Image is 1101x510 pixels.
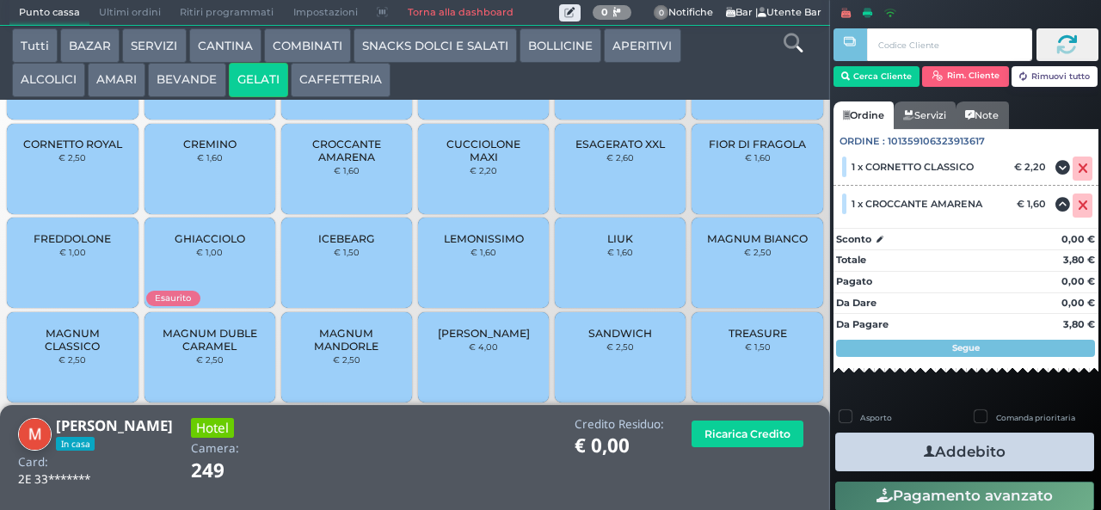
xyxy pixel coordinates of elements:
small: € 4,00 [469,341,498,352]
small: € 1,00 [196,247,223,257]
span: CUCCIOLONE MAXI [433,138,535,163]
strong: 3,80 € [1063,254,1095,266]
span: Punto cassa [9,1,89,25]
span: Ritiri programmati [170,1,283,25]
small: € 1,50 [334,247,360,257]
small: € 2,50 [58,354,86,365]
strong: Segue [952,342,980,353]
small: € 1,60 [197,152,223,163]
button: APERITIVI [604,28,680,63]
span: 1 x CORNETTO CLASSICO [852,161,974,173]
span: ICEBEARG [318,232,375,245]
button: BAZAR [60,28,120,63]
span: SANDWICH [588,327,652,340]
button: AMARI [88,63,145,97]
button: COMBINATI [264,28,351,63]
label: Comanda prioritaria [996,412,1075,423]
span: FREDDOLONE [34,232,111,245]
span: CREMINO [183,138,237,151]
button: Addebito [835,433,1094,471]
span: MAGNUM CLASSICO [22,327,124,353]
span: MAGNUM BIANCO [707,232,808,245]
h1: 249 [191,460,273,482]
button: Ricarica Credito [692,421,803,447]
strong: Totale [836,254,866,266]
span: TREASURE [729,327,787,340]
button: CAFFETTERIA [291,63,391,97]
strong: 0,00 € [1061,233,1095,245]
button: SNACKS DOLCI E SALATI [354,28,517,63]
button: Cerca Cliente [833,66,920,87]
button: GELATI [229,63,288,97]
span: GHIACCIOLO [175,232,245,245]
small: € 1,60 [334,165,360,175]
strong: 3,80 € [1063,318,1095,330]
small: € 2,50 [333,354,360,365]
span: 0 [654,5,669,21]
small: € 1,50 [745,341,771,352]
span: MAGNUM DUBLE CARAMEL [158,327,261,353]
span: MAGNUM MANDORLE [296,327,398,353]
span: Impostazioni [284,1,367,25]
small: € 2,50 [606,341,634,352]
small: € 2,20 [470,165,497,175]
small: € 2,50 [744,247,772,257]
button: Tutti [12,28,58,63]
span: 101359106323913617 [888,134,985,149]
a: Note [956,101,1008,129]
span: LIUK [607,232,633,245]
button: CANTINA [189,28,261,63]
h4: Camera: [191,442,239,455]
h1: € 0,00 [575,435,664,457]
h4: Card: [18,456,48,469]
button: SERVIZI [122,28,186,63]
span: Ordine : [840,134,885,149]
button: Rimuovi tutto [1012,66,1098,87]
span: In casa [56,437,95,451]
button: BOLLICINE [520,28,601,63]
small: € 1,60 [745,152,771,163]
small: € 1,60 [607,247,633,257]
small: € 2,50 [58,152,86,163]
a: Torna alla dashboard [397,1,522,25]
img: Maria Capuano [18,418,52,452]
h3: Hotel [191,418,234,438]
b: 0 [601,6,608,18]
strong: 0,00 € [1061,275,1095,287]
strong: 0,00 € [1061,297,1095,309]
b: [PERSON_NAME] [56,415,173,435]
span: [PERSON_NAME] [438,327,530,340]
label: Asporto [860,412,892,423]
div: € 2,20 [1012,161,1055,173]
small: € 1,60 [471,247,496,257]
span: Ultimi ordini [89,1,170,25]
span: CROCCANTE AMARENA [296,138,398,163]
strong: Da Pagare [836,318,889,330]
strong: Da Dare [836,297,876,309]
small: € 2,50 [196,354,224,365]
strong: Pagato [836,275,872,287]
span: Esaurito [146,291,200,305]
input: Codice Cliente [867,28,1031,61]
button: ALCOLICI [12,63,85,97]
small: € 2,60 [606,152,634,163]
span: FIOR DI FRAGOLA [709,138,806,151]
button: Rim. Cliente [922,66,1009,87]
h4: Credito Residuo: [575,418,664,431]
span: ESAGERATO XXL [575,138,665,151]
a: Ordine [833,101,894,129]
div: € 1,60 [1014,198,1055,210]
small: € 1,00 [59,247,86,257]
span: CORNETTO ROYAL [23,138,122,151]
span: 1 x CROCCANTE AMARENA [852,198,982,210]
button: BEVANDE [148,63,225,97]
a: Servizi [894,101,956,129]
span: LEMONISSIMO [444,232,524,245]
strong: Sconto [836,232,871,247]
